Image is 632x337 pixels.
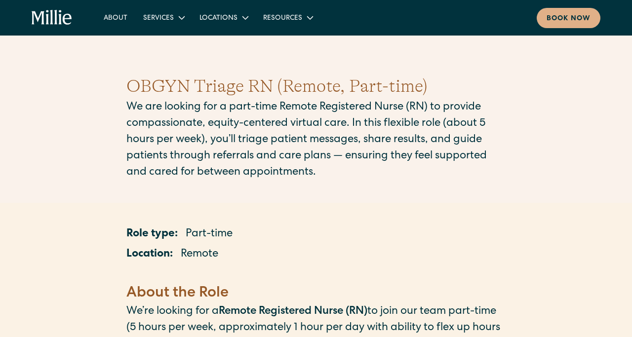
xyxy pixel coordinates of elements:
[126,247,173,263] p: Location:
[126,100,506,181] p: We are looking for a part-time Remote Registered Nurse (RN) to provide compassionate, equity-cent...
[126,226,178,243] p: Role type:
[255,9,320,26] div: Resources
[126,286,229,301] strong: About the Role
[537,8,600,28] a: Book now
[135,9,192,26] div: Services
[199,13,237,24] div: Locations
[126,267,506,283] p: ‍
[186,226,233,243] p: Part-time
[143,13,174,24] div: Services
[192,9,255,26] div: Locations
[126,73,506,100] h1: OBGYN Triage RN (Remote, Part-time)
[263,13,302,24] div: Resources
[32,10,72,26] a: home
[547,14,591,24] div: Book now
[96,9,135,26] a: About
[219,306,367,317] strong: Remote Registered Nurse (RN)
[181,247,218,263] p: Remote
